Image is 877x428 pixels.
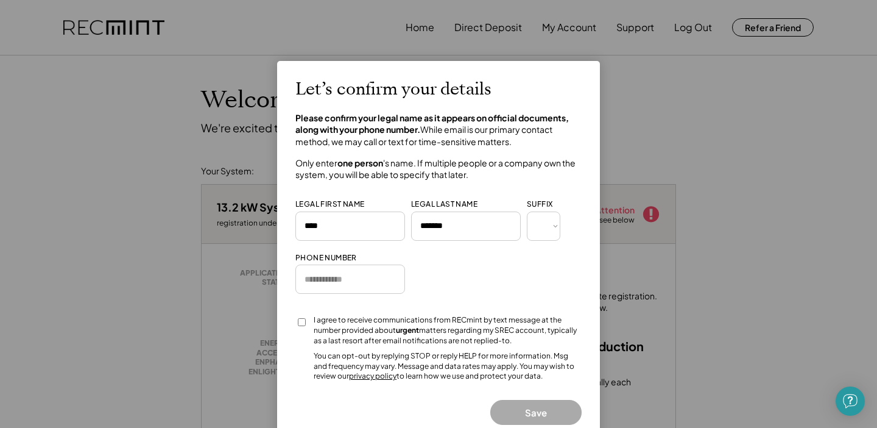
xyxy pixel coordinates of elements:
[337,157,383,168] strong: one person
[527,199,552,210] div: SUFFIX
[295,112,582,148] h4: While email is our primary contact method, we may call or text for time-sensitive matters.
[295,112,570,135] strong: Please confirm your legal name as it appears on official documents, along with your phone number.
[836,387,865,416] div: Open Intercom Messenger
[490,400,582,425] button: Save
[295,79,491,100] h2: Let’s confirm your details
[295,253,357,263] div: PHONE NUMBER
[295,199,364,210] div: LEGAL FIRST NAME
[349,371,396,380] a: privacy policy
[396,326,419,335] strong: urgent
[314,351,582,382] div: You can opt-out by replying STOP or reply HELP for more information. Msg and frequency may vary. ...
[314,315,582,346] div: I agree to receive communications from RECmint by text message at the number provided about matte...
[295,157,582,181] h4: Only enter 's name. If multiple people or a company own the system, you will be able to specify t...
[411,199,477,210] div: LEGAL LAST NAME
